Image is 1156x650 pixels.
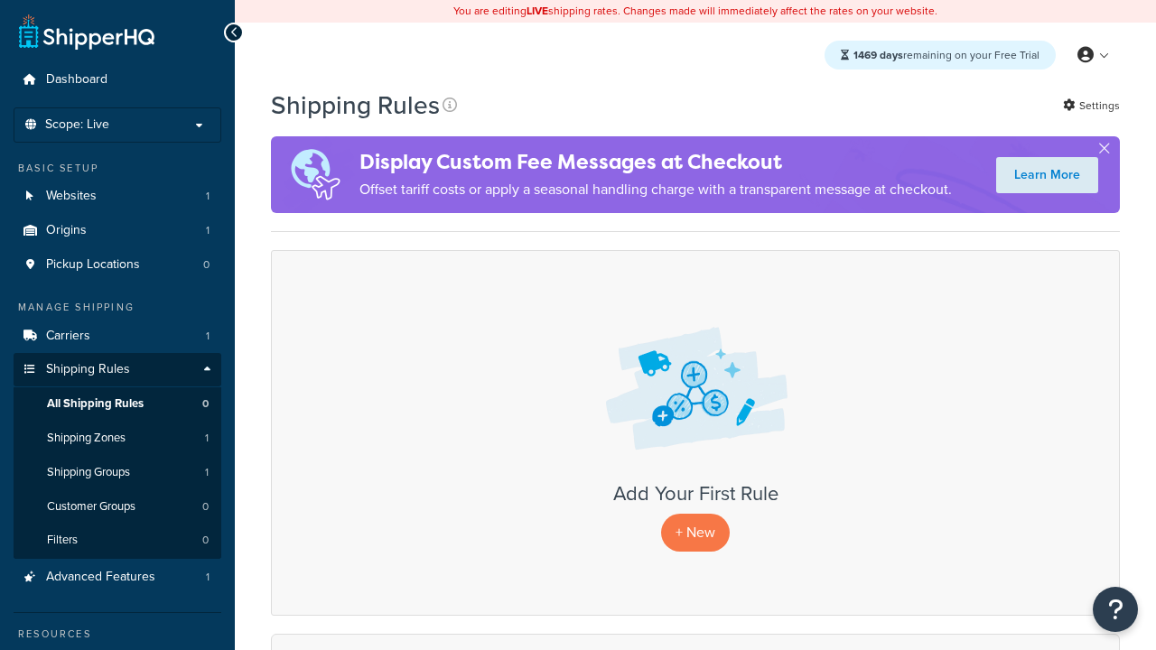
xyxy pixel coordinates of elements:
a: Shipping Groups 1 [14,456,221,489]
a: Pickup Locations 0 [14,248,221,282]
a: Origins 1 [14,214,221,247]
span: 0 [202,499,209,515]
a: Websites 1 [14,180,221,213]
button: Open Resource Center [1093,587,1138,632]
div: remaining on your Free Trial [825,41,1056,70]
a: Learn More [996,157,1098,193]
span: 1 [206,189,210,204]
strong: 1469 days [853,47,903,63]
span: Pickup Locations [46,257,140,273]
div: Basic Setup [14,161,221,176]
span: Scope: Live [45,117,109,133]
a: Shipping Zones 1 [14,422,221,455]
span: 1 [205,465,209,480]
span: Dashboard [46,72,107,88]
li: Filters [14,524,221,557]
li: Origins [14,214,221,247]
h3: Add Your First Rule [290,483,1101,505]
span: 0 [202,533,209,548]
span: 1 [206,329,210,344]
a: Carriers 1 [14,320,221,353]
a: All Shipping Rules 0 [14,387,221,421]
a: Settings [1063,93,1120,118]
span: 1 [205,431,209,446]
span: All Shipping Rules [47,396,144,412]
span: 0 [203,257,210,273]
a: Dashboard [14,63,221,97]
li: Customer Groups [14,490,221,524]
a: Customer Groups 0 [14,490,221,524]
span: Shipping Rules [46,362,130,377]
a: Shipping Rules [14,353,221,386]
span: Websites [46,189,97,204]
h1: Shipping Rules [271,88,440,123]
span: Customer Groups [47,499,135,515]
li: Shipping Rules [14,353,221,559]
li: Advanced Features [14,561,221,594]
span: Carriers [46,329,90,344]
a: Advanced Features 1 [14,561,221,594]
li: Shipping Groups [14,456,221,489]
div: Manage Shipping [14,300,221,315]
a: Filters 0 [14,524,221,557]
span: Origins [46,223,87,238]
h4: Display Custom Fee Messages at Checkout [359,147,952,177]
img: duties-banner-06bc72dcb5fe05cb3f9472aba00be2ae8eb53ab6f0d8bb03d382ba314ac3c341.png [271,136,359,213]
li: Shipping Zones [14,422,221,455]
div: Resources [14,627,221,642]
span: Shipping Groups [47,465,130,480]
a: ShipperHQ Home [19,14,154,50]
span: 1 [206,223,210,238]
span: Shipping Zones [47,431,126,446]
span: Advanced Features [46,570,155,585]
span: 1 [206,570,210,585]
p: + New [661,514,730,551]
li: Carriers [14,320,221,353]
p: Offset tariff costs or apply a seasonal handling charge with a transparent message at checkout. [359,177,952,202]
li: Websites [14,180,221,213]
li: Pickup Locations [14,248,221,282]
li: All Shipping Rules [14,387,221,421]
span: Filters [47,533,78,548]
span: 0 [202,396,209,412]
b: LIVE [527,3,548,19]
